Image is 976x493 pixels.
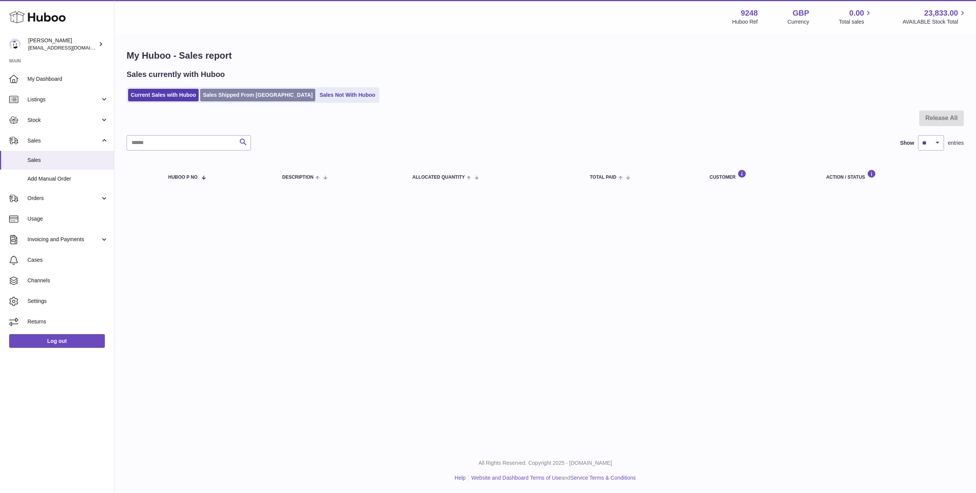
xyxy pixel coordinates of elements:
[27,236,100,243] span: Invoicing and Payments
[413,175,465,180] span: ALLOCATED Quantity
[924,8,958,18] span: 23,833.00
[902,18,967,26] span: AVAILABLE Stock Total
[455,475,466,481] a: Help
[27,215,108,222] span: Usage
[27,175,108,182] span: Add Manual Order
[9,334,105,348] a: Log out
[732,18,758,26] div: Huboo Ref
[471,475,561,481] a: Website and Dashboard Terms of Use
[317,89,378,101] a: Sales Not With Huboo
[27,137,100,144] span: Sales
[27,117,100,124] span: Stock
[741,8,758,18] strong: 9248
[127,69,225,80] h2: Sales currently with Huboo
[128,89,199,101] a: Current Sales with Huboo
[590,175,616,180] span: Total paid
[826,170,956,180] div: Action / Status
[902,8,967,26] a: 23,833.00 AVAILABLE Stock Total
[28,37,97,51] div: [PERSON_NAME]
[849,8,864,18] span: 0.00
[27,318,108,325] span: Returns
[282,175,313,180] span: Description
[710,170,811,180] div: Customer
[948,139,964,147] span: entries
[9,38,21,50] img: hello@fjor.life
[28,45,112,51] span: [EMAIL_ADDRESS][DOMAIN_NAME]
[120,459,970,467] p: All Rights Reserved. Copyright 2025 - [DOMAIN_NAME]
[469,474,636,482] li: and
[570,475,636,481] a: Service Terms & Conditions
[27,157,108,164] span: Sales
[788,18,809,26] div: Currency
[200,89,315,101] a: Sales Shipped From [GEOGRAPHIC_DATA]
[127,50,964,62] h1: My Huboo - Sales report
[27,75,108,83] span: My Dashboard
[168,175,197,180] span: Huboo P no
[27,96,100,103] span: Listings
[27,256,108,264] span: Cases
[793,8,809,18] strong: GBP
[27,195,100,202] span: Orders
[27,277,108,284] span: Channels
[27,298,108,305] span: Settings
[839,18,873,26] span: Total sales
[839,8,873,26] a: 0.00 Total sales
[900,139,914,147] label: Show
